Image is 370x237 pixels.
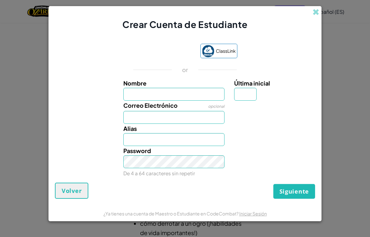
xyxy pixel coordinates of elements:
[279,187,309,195] span: Siguiente
[123,170,195,176] small: De 4 a 64 caracteres sin repetir
[273,184,315,199] button: Siguiente
[202,45,214,57] img: classlink-logo-small.png
[123,102,178,109] span: Correo Electrónico
[123,147,151,154] span: Password
[182,66,188,74] p: or
[55,183,88,199] button: Volver
[216,46,236,56] span: ClassLink
[103,211,239,216] span: ¿Ya tienes una cuenta de Maestro o Estudiante en CodeCombat?
[62,187,82,195] span: Volver
[122,19,248,30] span: Crear Cuenta de Estudiante
[234,79,270,87] span: Última inicial
[239,211,267,216] a: Iniciar Sesión
[123,125,137,132] span: Alias
[208,104,225,109] span: opcional
[123,79,146,87] span: Nombre
[130,44,197,59] iframe: Botón de Acceder con Google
